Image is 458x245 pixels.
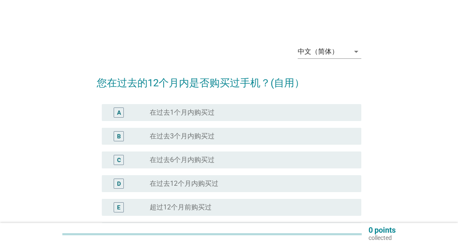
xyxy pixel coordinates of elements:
[150,132,215,140] label: 在过去3个月内购买过
[97,67,361,91] h2: 您在过去的12个月内是否购买过手机？(自用）
[298,48,338,55] div: 中文（简体）
[150,108,215,117] label: 在过去1个月内购买过
[117,179,121,188] div: D
[150,203,212,212] label: 超过12个月前购买过
[117,203,120,212] div: E
[150,179,218,188] label: 在过去12个月内购买过
[369,226,396,234] p: 0 points
[351,47,361,57] i: arrow_drop_down
[117,156,121,165] div: C
[117,108,121,117] div: A
[369,234,396,242] p: collected
[117,132,121,141] div: B
[150,156,215,164] label: 在过去6个月内购买过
